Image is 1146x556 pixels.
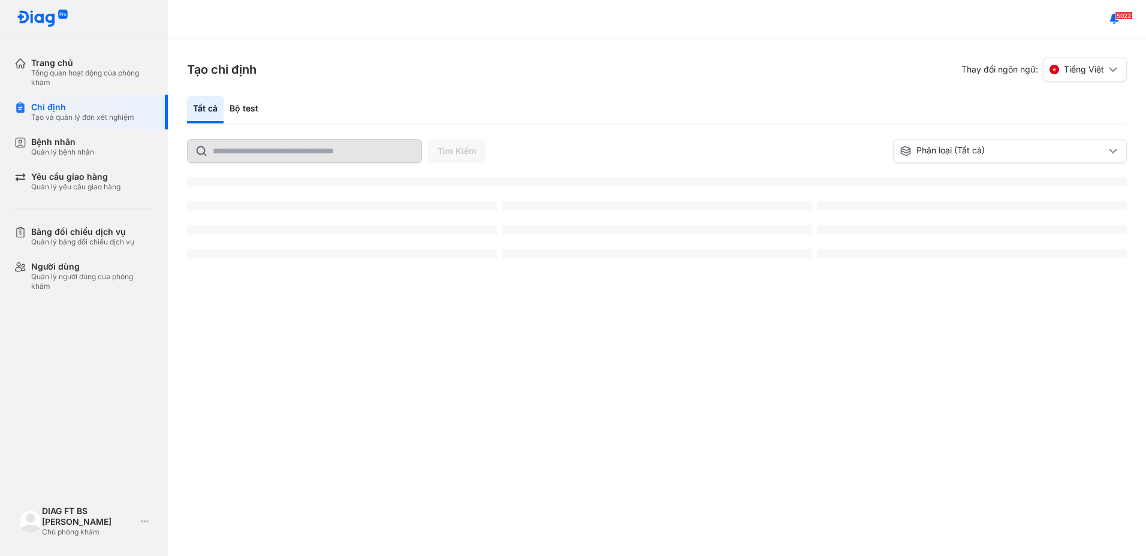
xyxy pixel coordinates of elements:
div: Quản lý bệnh nhân [31,147,94,157]
div: Tổng quan hoạt động của phòng khám [31,68,153,87]
span: ‌ [817,201,1127,211]
span: ‌ [817,249,1127,259]
div: Người dùng [31,261,153,272]
span: ‌ [187,249,497,259]
div: Thay đổi ngôn ngữ: [961,58,1127,81]
div: Quản lý yêu cầu giao hàng [31,182,120,192]
div: Tạo và quản lý đơn xét nghiệm [31,113,134,122]
span: ‌ [187,177,1127,187]
img: logo [19,510,42,533]
img: logo [17,10,68,28]
div: Chỉ định [31,102,134,113]
button: Tìm Kiếm [428,139,486,163]
div: Bảng đối chiếu dịch vụ [31,226,134,237]
div: Bệnh nhân [31,137,94,147]
div: Trang chủ [31,58,153,68]
span: ‌ [502,249,812,259]
span: ‌ [502,225,812,235]
span: 5022 [1115,11,1133,20]
span: ‌ [187,201,497,211]
span: ‌ [502,201,812,211]
div: Bộ test [224,96,264,123]
div: Chủ phòng khám [42,527,136,537]
div: Quản lý người dùng của phòng khám [31,272,153,291]
h3: Tạo chỉ định [187,61,257,78]
span: ‌ [187,225,497,235]
div: DIAG FT BS [PERSON_NAME] [42,506,136,527]
div: Quản lý bảng đối chiếu dịch vụ [31,237,134,247]
div: Tất cả [187,96,224,123]
div: Yêu cầu giao hàng [31,171,120,182]
span: ‌ [817,225,1127,235]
